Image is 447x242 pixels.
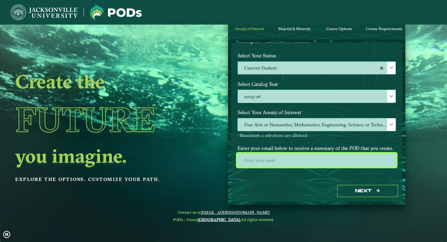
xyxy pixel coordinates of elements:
[173,210,274,215] span: Contact us at
[337,185,398,197] button: Next
[238,118,396,131] span: Fine Arts or Humanities, Mathematics, Engineering, Science, or Technology
[366,26,402,31] span: Course Requirements
[15,92,186,147] h1: Future
[238,90,396,103] label: 2025-26
[235,26,264,31] span: Area(s) of Interest
[301,109,304,113] sup: ⋆
[233,143,400,154] label: Enter your email below to receive a summary of the POD that you create.
[237,132,240,136] sup: ⋆
[237,133,396,138] p: Maximum 2 selections are allowed
[278,26,310,31] span: Major(s) & Minor(s)
[198,217,241,222] a: [GEOGRAPHIC_DATA].
[326,26,352,31] span: Career Options
[11,5,78,20] img: Jacksonville University logo
[15,147,186,164] h2: you imagine.
[90,5,142,20] img: Jacksonville University logo
[201,210,270,215] a: [EMAIL_ADDRESS][DOMAIN_NAME]
[238,62,396,75] label: Current Student
[15,175,186,184] p: Explore the options. Customize your path.
[173,217,274,222] span: PODs - ©2025 All rights reserved.
[233,79,400,90] label: Select Catalog Year
[237,154,396,167] input: Enter your email
[15,73,186,90] h2: Create the
[233,107,400,118] label: Select Your Area(s) of Interest
[233,50,400,61] label: Select Your Status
